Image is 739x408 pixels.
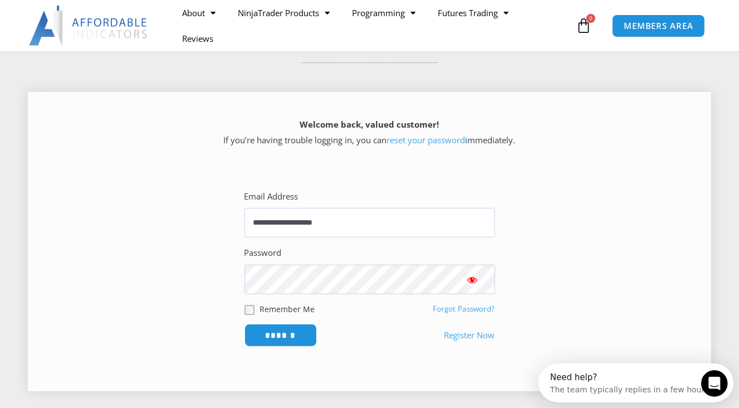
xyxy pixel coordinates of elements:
p: If you’re having trouble logging in, you can immediately. [47,117,692,148]
a: Register Now [444,328,495,343]
button: Show password [451,265,495,294]
span: 0 [586,14,595,23]
div: The team typically replies in a few hours. [12,18,173,30]
iframe: Intercom live chat [701,370,728,397]
iframe: Intercom live chat discovery launcher [539,363,733,402]
div: Need help? [12,9,173,18]
a: MEMBERS AREA [612,14,705,37]
img: LogoAI | Affordable Indicators – NinjaTrader [29,6,149,46]
a: Forgot Password? [433,304,495,314]
a: reset your password [387,134,466,145]
div: Open Intercom Messenger [4,4,205,35]
label: Email Address [244,189,298,205]
strong: Welcome back, valued customer! [300,119,439,130]
label: Password [244,245,282,261]
a: Reviews [171,26,224,51]
label: Remember Me [260,303,315,315]
span: MEMBERS AREA [624,22,693,30]
a: 0 [559,9,608,42]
